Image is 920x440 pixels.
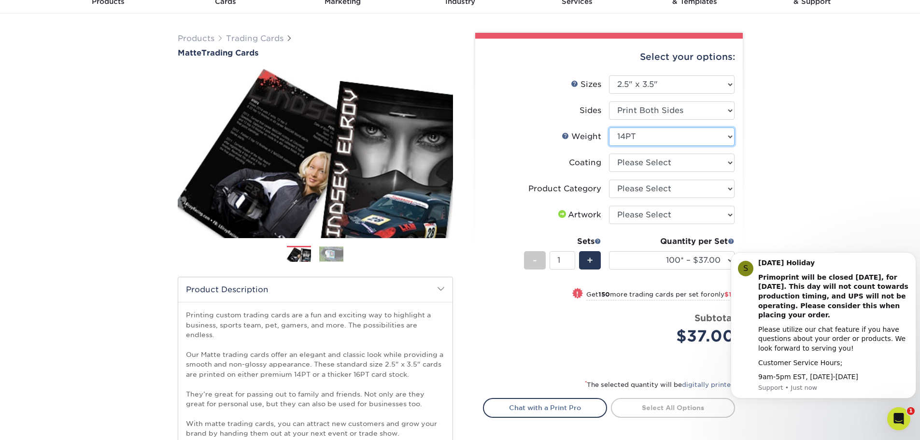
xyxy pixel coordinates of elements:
iframe: Intercom live chat [887,407,910,430]
img: Matte 01 [178,58,453,249]
div: Weight [562,131,601,142]
div: Artwork [556,209,601,221]
div: Sides [580,105,601,116]
a: Select All Options [611,398,735,417]
strong: Subtotal [694,312,735,323]
img: Trading Cards 02 [319,246,343,261]
span: - [533,253,537,268]
div: Select your options: [483,39,735,75]
div: Coating [569,157,601,169]
span: ! [576,289,579,299]
a: Products [178,34,214,43]
div: Quantity per Set [609,236,735,247]
a: Chat with a Print Pro [483,398,607,417]
h2: Product Description [178,277,453,302]
a: digitally printed [682,381,735,388]
iframe: Intercom notifications message [727,238,920,414]
p: Printing custom trading cards are a fun and exciting way to highlight a business, sports team, pe... [186,310,445,438]
div: Sets [524,236,601,247]
div: $37.00 [616,325,735,348]
span: 1 [907,407,915,415]
div: Product Category [528,183,601,195]
img: Trading Cards 01 [287,246,311,263]
a: MatteTrading Cards [178,48,453,57]
span: only [710,291,735,298]
div: Sizes [571,79,601,90]
h1: Trading Cards [178,48,453,57]
strong: 150 [598,291,610,298]
span: $11 [724,291,735,298]
iframe: Google Customer Reviews [2,411,82,437]
span: Matte [178,48,201,57]
small: The selected quantity will be [585,381,735,388]
small: Get more trading cards per set for [586,291,735,300]
span: + [587,253,593,268]
a: Trading Cards [226,34,283,43]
